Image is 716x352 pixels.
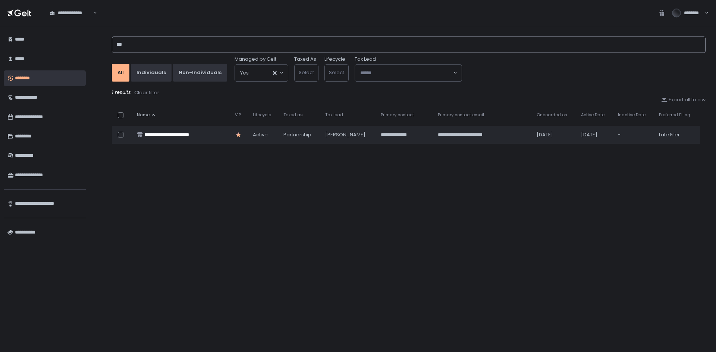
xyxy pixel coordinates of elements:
[45,5,97,21] div: Search for option
[537,112,567,118] span: Onboarded on
[325,131,372,138] div: [PERSON_NAME]
[253,131,268,138] span: active
[360,69,453,77] input: Search for option
[355,65,462,81] div: Search for option
[618,131,650,138] div: -
[253,112,271,118] span: Lifecycle
[249,69,272,77] input: Search for option
[381,112,414,118] span: Primary contact
[179,69,222,76] div: Non-Individuals
[131,64,172,82] button: Individuals
[325,112,343,118] span: Tax lead
[659,131,695,138] div: Late Filer
[235,65,288,81] div: Search for option
[294,56,316,63] label: Taxed As
[137,112,150,118] span: Name
[235,112,241,118] span: VIP
[235,56,276,63] span: Managed by Gelt
[661,96,706,103] button: Export all to csv
[117,69,124,76] div: All
[659,112,690,118] span: Preferred Filing
[438,112,484,118] span: Primary contact email
[134,89,159,96] div: Clear filter
[329,69,344,76] span: Select
[324,56,345,63] label: Lifecycle
[581,112,604,118] span: Active Date
[618,112,646,118] span: Inactive Date
[581,131,609,138] div: [DATE]
[240,69,249,77] span: Yes
[537,131,572,138] div: [DATE]
[112,89,706,96] div: 1 results
[283,112,303,118] span: Taxed as
[173,64,227,82] button: Non-Individuals
[136,69,166,76] div: Individuals
[273,71,277,75] button: Clear Selected
[134,89,160,96] button: Clear filter
[112,64,129,82] button: All
[299,69,314,76] span: Select
[355,56,376,63] span: Tax Lead
[283,131,316,138] div: Partnership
